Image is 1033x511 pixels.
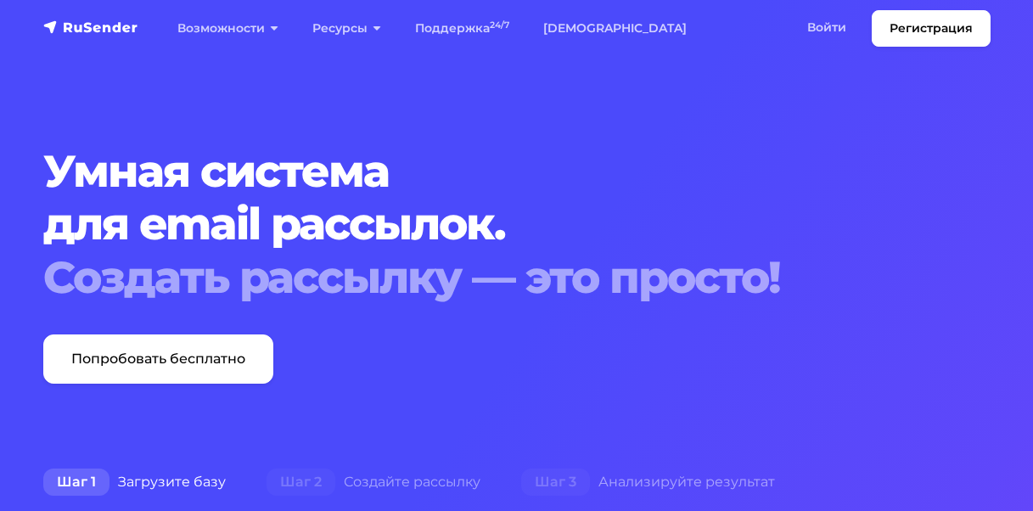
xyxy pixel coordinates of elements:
div: Загрузите базу [23,465,246,499]
sup: 24/7 [490,20,509,31]
a: Войти [790,10,863,45]
div: Анализируйте результат [501,465,795,499]
a: Поддержка24/7 [398,11,526,46]
a: Возможности [160,11,295,46]
a: Попробовать бесплатно [43,334,273,384]
span: Шаг 1 [43,469,109,496]
img: RuSender [43,19,138,36]
a: Регистрация [872,10,991,47]
a: Ресурсы [295,11,398,46]
h1: Умная система для email рассылок. [43,145,991,304]
span: Шаг 3 [521,469,590,496]
div: Создайте рассылку [246,465,501,499]
a: [DEMOGRAPHIC_DATA] [526,11,704,46]
span: Шаг 2 [267,469,335,496]
div: Создать рассылку — это просто! [43,251,991,304]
